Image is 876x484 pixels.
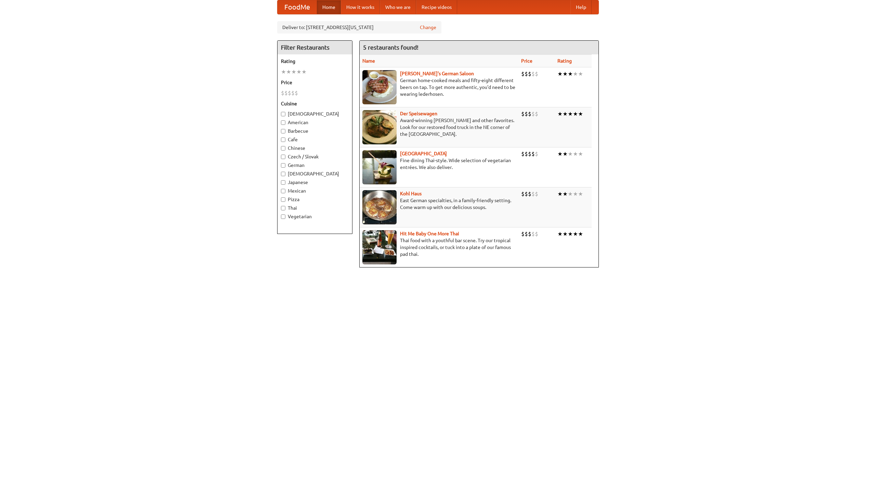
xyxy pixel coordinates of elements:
li: ★ [568,190,573,198]
li: $ [295,89,298,97]
a: Der Speisewagen [400,111,437,116]
li: $ [528,110,531,118]
li: ★ [563,70,568,78]
li: $ [284,89,288,97]
li: $ [535,150,538,158]
label: [DEMOGRAPHIC_DATA] [281,110,349,117]
a: Kohl Haus [400,191,422,196]
p: Fine dining Thai-style. Wide selection of vegetarian entrées. We also deliver. [362,157,516,171]
li: ★ [573,230,578,238]
a: Home [317,0,341,14]
li: ★ [563,110,568,118]
input: Pizza [281,197,285,202]
label: Pizza [281,196,349,203]
input: Vegetarian [281,214,285,219]
li: $ [528,190,531,198]
label: American [281,119,349,126]
img: speisewagen.jpg [362,110,397,144]
a: FoodMe [278,0,317,14]
input: German [281,163,285,168]
li: ★ [557,190,563,198]
li: ★ [578,150,583,158]
li: $ [531,230,535,238]
img: esthers.jpg [362,70,397,104]
li: ★ [568,150,573,158]
li: $ [288,89,291,97]
input: Thai [281,206,285,210]
li: ★ [578,70,583,78]
input: [DEMOGRAPHIC_DATA] [281,112,285,116]
h4: Filter Restaurants [278,41,352,54]
li: $ [521,230,525,238]
label: Japanese [281,179,349,186]
li: $ [525,190,528,198]
li: ★ [573,150,578,158]
li: ★ [557,230,563,238]
li: ★ [578,110,583,118]
li: ★ [573,110,578,118]
li: ★ [557,150,563,158]
input: Czech / Slovak [281,155,285,159]
a: [PERSON_NAME]'s German Saloon [400,71,474,76]
li: ★ [563,230,568,238]
li: ★ [563,150,568,158]
li: ★ [563,190,568,198]
input: Barbecue [281,129,285,133]
li: ★ [573,190,578,198]
li: ★ [281,68,286,76]
b: Hit Me Baby One More Thai [400,231,459,236]
li: $ [281,89,284,97]
li: $ [531,70,535,78]
li: ★ [573,70,578,78]
label: Czech / Slovak [281,153,349,160]
li: ★ [291,68,296,76]
label: Cafe [281,136,349,143]
a: Change [420,24,436,31]
li: ★ [301,68,307,76]
label: Chinese [281,145,349,152]
label: Vegetarian [281,213,349,220]
input: Japanese [281,180,285,185]
li: $ [535,70,538,78]
li: ★ [568,230,573,238]
ng-pluralize: 5 restaurants found! [363,44,418,51]
li: $ [531,190,535,198]
h5: Cuisine [281,100,349,107]
li: ★ [568,110,573,118]
li: $ [521,70,525,78]
li: $ [525,70,528,78]
a: Price [521,58,532,64]
a: How it works [341,0,380,14]
h5: Rating [281,58,349,65]
li: ★ [578,190,583,198]
li: $ [531,150,535,158]
label: [DEMOGRAPHIC_DATA] [281,170,349,177]
li: $ [531,110,535,118]
a: Name [362,58,375,64]
h5: Price [281,79,349,86]
label: Mexican [281,187,349,194]
li: ★ [557,110,563,118]
li: $ [521,190,525,198]
label: Barbecue [281,128,349,134]
p: Thai food with a youthful bar scene. Try our tropical inspired cocktails, or tuck into a plate of... [362,237,516,258]
li: $ [525,150,528,158]
li: $ [528,230,531,238]
label: Thai [281,205,349,211]
li: ★ [578,230,583,238]
input: [DEMOGRAPHIC_DATA] [281,172,285,176]
a: Rating [557,58,572,64]
label: German [281,162,349,169]
p: East German specialties, in a family-friendly setting. Come warm up with our delicious soups. [362,197,516,211]
input: American [281,120,285,125]
img: babythai.jpg [362,230,397,264]
li: $ [521,150,525,158]
li: ★ [568,70,573,78]
li: $ [535,110,538,118]
a: Recipe videos [416,0,457,14]
img: satay.jpg [362,150,397,184]
b: [GEOGRAPHIC_DATA] [400,151,447,156]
